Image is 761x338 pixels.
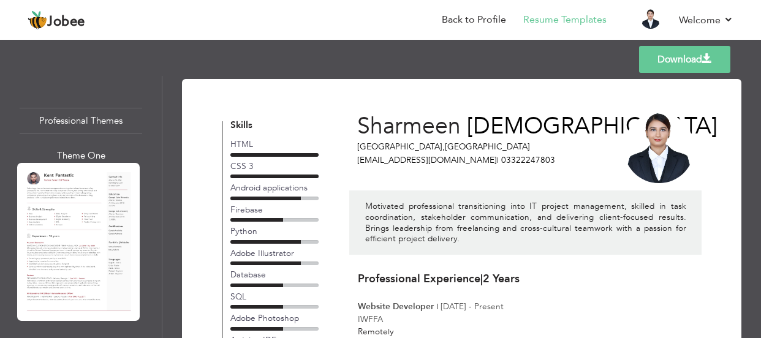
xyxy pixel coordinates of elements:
h4: Skills [230,121,318,131]
div: Python [230,225,318,237]
h3: Professional Experience 2 Years [358,273,701,285]
span: [DEMOGRAPHIC_DATA] [467,111,717,142]
span: Jobee [47,15,85,29]
a: Back to Profile [442,13,506,27]
img: pVQEj+9RllluLLFYuoH6ICiIAASxdbi25DhbZ3vRNfBCXZPv6t7+TDvPDv9b+BzHovmlzrbMkAAAAAElFTkSuQmCC [624,113,694,183]
div: Android applications [230,182,318,193]
a: Download [639,46,730,73]
div: Theme One [20,149,142,162]
div: Database [230,269,318,280]
div: Firebase [230,204,318,216]
div: Remotely [358,326,701,337]
a: Welcome [679,13,733,28]
span: [EMAIL_ADDRESS][DOMAIN_NAME] [357,154,499,166]
div: Adobe Photoshop [230,312,318,324]
div: Adobe Illustrator [230,247,318,259]
img: jobee.io [28,10,47,30]
span: Website Developer [358,301,434,312]
span: [DATE] - Present [441,301,504,312]
span: , [442,141,445,152]
a: Resume Templates [523,13,607,27]
span: | [480,271,483,287]
span: | [436,301,438,312]
div: HTML [230,138,318,150]
div: CSS 3 [230,160,318,172]
div: SQL [230,291,318,302]
img: Profile Img [641,9,661,29]
span: Sharmeen [357,111,461,142]
span: 03322247803 [501,154,555,166]
div: Professional Themes [20,108,142,134]
a: Jobee [28,10,85,30]
p: Motivated professional transitioning into IT project management, skilled in task coordination, st... [365,201,686,244]
span: | [497,154,499,166]
p: [GEOGRAPHIC_DATA] [GEOGRAPHIC_DATA] [357,141,577,152]
p: IWFFA [358,314,701,325]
